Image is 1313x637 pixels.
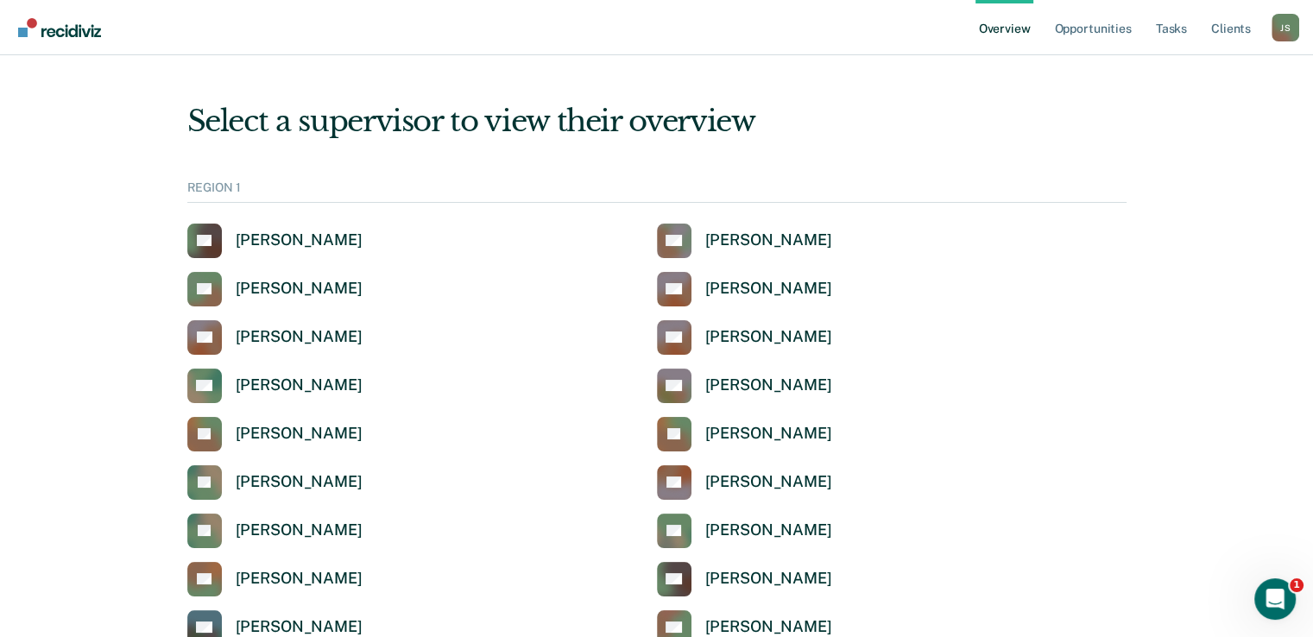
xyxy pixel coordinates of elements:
a: [PERSON_NAME] [657,320,832,355]
div: [PERSON_NAME] [236,375,363,395]
a: [PERSON_NAME] [187,320,363,355]
div: [PERSON_NAME] [236,230,363,250]
a: [PERSON_NAME] [187,369,363,403]
img: Recidiviz [18,18,101,37]
div: Select a supervisor to view their overview [187,104,1127,139]
a: [PERSON_NAME] [657,224,832,258]
div: [PERSON_NAME] [236,279,363,299]
div: [PERSON_NAME] [236,617,363,637]
button: Profile dropdown button [1272,14,1299,41]
a: [PERSON_NAME] [657,465,832,500]
div: [PERSON_NAME] [705,375,832,395]
iframe: Intercom live chat [1254,578,1296,620]
div: J S [1272,14,1299,41]
div: [PERSON_NAME] [705,424,832,444]
a: [PERSON_NAME] [187,465,363,500]
div: [PERSON_NAME] [705,279,832,299]
div: [PERSON_NAME] [236,472,363,492]
div: [PERSON_NAME] [705,617,832,637]
a: [PERSON_NAME] [657,272,832,306]
a: [PERSON_NAME] [657,417,832,451]
span: 1 [1290,578,1304,592]
a: [PERSON_NAME] [187,224,363,258]
div: [PERSON_NAME] [236,569,363,589]
a: [PERSON_NAME] [657,514,832,548]
a: [PERSON_NAME] [657,562,832,596]
a: [PERSON_NAME] [187,514,363,548]
div: [PERSON_NAME] [236,520,363,540]
div: [PERSON_NAME] [236,327,363,347]
div: [PERSON_NAME] [705,472,832,492]
div: [PERSON_NAME] [236,424,363,444]
div: [PERSON_NAME] [705,520,832,540]
a: [PERSON_NAME] [187,562,363,596]
div: [PERSON_NAME] [705,569,832,589]
a: [PERSON_NAME] [187,417,363,451]
a: [PERSON_NAME] [657,369,832,403]
div: REGION 1 [187,180,1127,203]
div: [PERSON_NAME] [705,230,832,250]
a: [PERSON_NAME] [187,272,363,306]
div: [PERSON_NAME] [705,327,832,347]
